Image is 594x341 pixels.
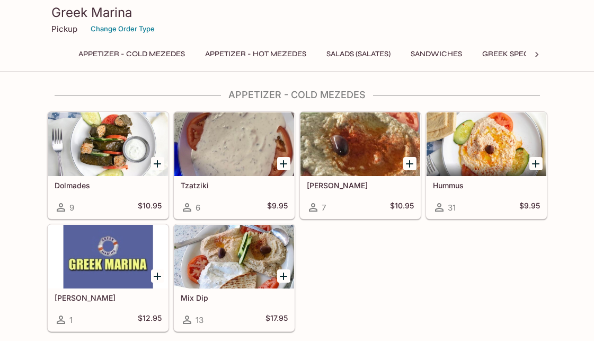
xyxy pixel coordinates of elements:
[86,21,159,37] button: Change Order Type
[433,181,540,190] h5: Hummus
[138,201,162,214] h5: $10.95
[265,313,288,326] h5: $17.95
[138,313,162,326] h5: $12.95
[267,201,288,214] h5: $9.95
[300,112,420,176] div: Baba Ghanouj
[69,315,73,325] span: 1
[322,203,326,213] span: 7
[321,47,396,62] button: Salads (Salates)
[55,293,162,302] h5: [PERSON_NAME]
[69,203,74,213] span: 9
[48,112,169,219] a: Dolmades9$10.95
[390,201,414,214] h5: $10.95
[277,269,290,283] button: Add Mix Dip
[174,225,294,288] div: Mix Dip
[51,24,77,34] p: Pickup
[307,181,414,190] h5: [PERSON_NAME]
[48,225,168,288] div: Tamara Salata
[48,112,168,176] div: Dolmades
[47,89,547,101] h4: Appetizer - Cold Mezedes
[199,47,312,62] button: Appetizer - Hot Mezedes
[529,157,543,170] button: Add Hummus
[426,112,547,219] a: Hummus31$9.95
[300,112,421,219] a: [PERSON_NAME]7$10.95
[181,293,288,302] h5: Mix Dip
[196,315,203,325] span: 13
[51,4,543,21] h3: Greek Marina
[448,203,456,213] span: 31
[277,157,290,170] button: Add Tzatziki
[181,181,288,190] h5: Tzatziki
[403,157,416,170] button: Add Baba Ghanouj
[519,201,540,214] h5: $9.95
[405,47,468,62] button: Sandwiches
[174,112,295,219] a: Tzatziki6$9.95
[151,157,164,170] button: Add Dolmades
[151,269,164,283] button: Add Tamara Salata
[55,181,162,190] h5: Dolmades
[73,47,191,62] button: Appetizer - Cold Mezedes
[196,203,200,213] span: 6
[476,47,561,62] button: Greek Specialties
[174,224,295,331] a: Mix Dip13$17.95
[174,112,294,176] div: Tzatziki
[48,224,169,331] a: [PERSON_NAME]1$12.95
[427,112,546,176] div: Hummus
